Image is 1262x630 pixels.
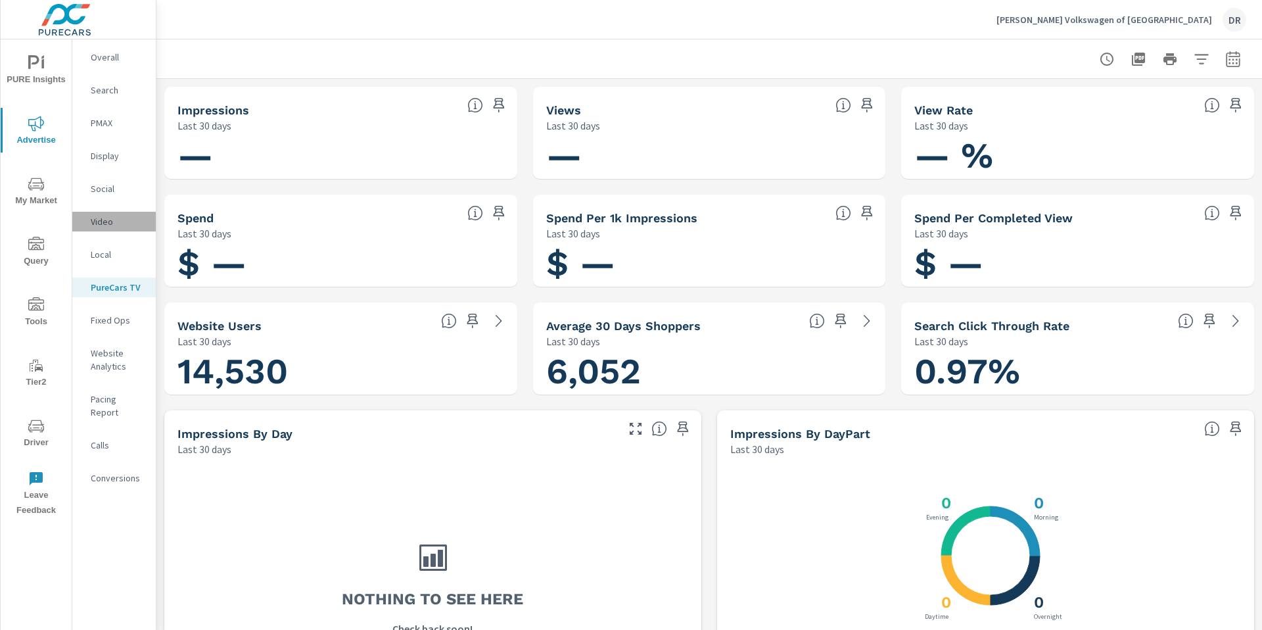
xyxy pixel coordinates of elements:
h3: 0 [1031,494,1044,512]
button: Print Report [1157,46,1183,72]
span: My Market [5,176,68,208]
h3: 0 [939,593,951,612]
p: Last 30 days [546,226,600,241]
div: Fixed Ops [72,310,156,330]
span: Only DoubleClick Video impressions can be broken down by time of day. [1204,421,1220,437]
span: The number of impressions, broken down by the day of the week they occurred. [651,421,667,437]
h5: Impressions by Day [177,427,292,441]
p: Fixed Ops [91,314,145,327]
p: Last 30 days [546,333,600,349]
span: Number of times your connected TV ad was viewed completely by a user. [Source: This data is provi... [835,97,851,113]
p: Last 30 days [177,118,231,133]
p: Last 30 days [177,441,231,457]
span: Unique website visitors over the selected time period. [Source: Website Analytics] [441,313,457,329]
div: PureCars TV [72,278,156,297]
div: Calls [72,435,156,455]
a: See more details in report [856,310,877,331]
a: See more details in report [488,310,509,331]
span: Save this to your personalized report [830,310,851,331]
span: Number of times your connected TV ad was presented to a user. [Source: This data is provided by t... [467,97,483,113]
p: Overall [91,51,145,64]
p: PMAX [91,116,145,130]
span: PURE Insights [5,55,68,87]
h5: Website Users [177,319,262,333]
span: Percentage of Impressions where the ad was viewed completely. “Impressions” divided by “Views”. [... [1204,97,1220,113]
span: Save this to your personalized report [1199,310,1220,331]
span: Save this to your personalized report [672,418,693,439]
h1: — % [914,133,1241,178]
span: Driver [5,418,68,450]
div: Search [72,80,156,100]
p: Search [91,84,145,97]
div: DR [1223,8,1246,32]
p: Pacing Report [91,393,145,419]
span: Tools [5,297,68,329]
p: PureCars TV [91,281,145,294]
h3: 0 [939,494,951,512]
button: Apply Filters [1188,46,1215,72]
span: Save this to your personalized report [856,95,877,116]
p: Last 30 days [177,226,231,241]
h1: $ — [546,241,873,286]
span: Leave Feedback [5,471,68,518]
p: Video [91,215,145,228]
h5: Impressions [177,103,249,117]
div: nav menu [1,39,72,523]
p: Last 30 days [914,226,968,241]
div: Local [72,245,156,264]
p: Morning [1031,514,1061,521]
span: Percentage of users who viewed your campaigns who clicked through to your website. For example, i... [1178,313,1194,329]
span: Save this to your personalized report [1225,203,1246,224]
button: "Export Report to PDF" [1125,46,1152,72]
span: Save this to your personalized report [488,203,509,224]
span: Save this to your personalized report [462,310,483,331]
span: Save this to your personalized report [1225,418,1246,439]
span: Query [5,237,68,269]
h1: $ — [177,241,504,286]
h5: Spend [177,211,214,225]
div: Overall [72,47,156,67]
p: Local [91,248,145,261]
h1: — [546,133,873,178]
p: Evening [923,514,951,521]
h5: Spend Per 1k Impressions [546,211,697,225]
h5: Impressions by DayPart [730,427,870,441]
div: Display [72,146,156,166]
button: Make Fullscreen [625,418,646,439]
span: Save this to your personalized report [1225,95,1246,116]
span: Advertise [5,116,68,148]
h5: Search Click Through Rate [914,319,1069,333]
h1: 6,052 [546,349,873,394]
span: Save this to your personalized report [488,95,509,116]
p: Social [91,182,145,195]
h5: Views [546,103,581,117]
h3: Nothing to see here [342,588,523,610]
span: Cost of your connected TV ad campaigns. [Source: This data is provided by the video advertising p... [467,205,483,221]
div: PMAX [72,113,156,133]
h5: View Rate [914,103,973,117]
h1: 14,530 [177,349,504,394]
p: Overnight [1031,614,1065,620]
p: Website Analytics [91,347,145,373]
span: Tier2 [5,358,68,390]
span: A rolling 30 day total of daily Shoppers on the dealership website, averaged over the selected da... [809,313,825,329]
span: Total spend per 1,000 impressions. [Source: This data is provided by the video advertising platform] [1204,205,1220,221]
span: Total spend per 1,000 impressions. [Source: This data is provided by the video advertising platform] [835,205,851,221]
p: Last 30 days [914,333,968,349]
p: Conversions [91,472,145,485]
p: Last 30 days [546,118,600,133]
p: Last 30 days [914,118,968,133]
p: Display [91,149,145,162]
div: Pacing Report [72,389,156,422]
h1: 0.97% [914,349,1241,394]
p: Daytime [922,614,951,620]
h1: $ — [914,241,1241,286]
p: Calls [91,439,145,452]
p: Last 30 days [730,441,784,457]
div: Website Analytics [72,343,156,376]
div: Social [72,179,156,199]
button: Select Date Range [1220,46,1246,72]
h1: — [177,133,504,178]
div: Conversions [72,468,156,488]
h5: Average 30 Days Shoppers [546,319,701,333]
